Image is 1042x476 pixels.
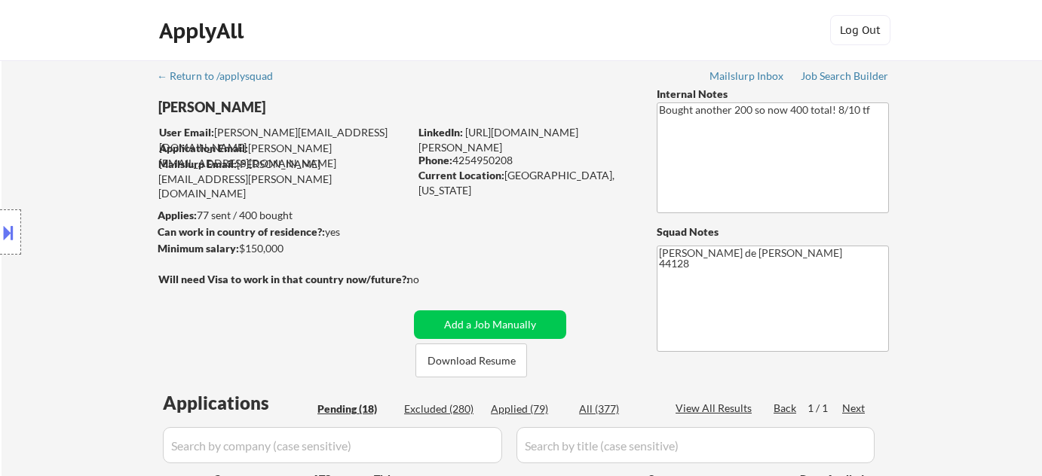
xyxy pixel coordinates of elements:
[158,273,409,285] strong: Will need Visa to work in that country now/future?:
[414,310,566,339] button: Add a Job Manually
[158,98,468,117] div: [PERSON_NAME]
[317,401,393,416] div: Pending (18)
[516,427,875,463] input: Search by title (case sensitive)
[709,71,785,81] div: Mailslurp Inbox
[418,169,504,182] strong: Current Location:
[158,157,409,201] div: [PERSON_NAME][EMAIL_ADDRESS][PERSON_NAME][DOMAIN_NAME]
[407,272,450,287] div: no
[418,153,632,168] div: 4254950208
[157,70,287,85] a: ← Return to /applysquad
[418,154,452,166] strong: Phone:
[676,401,756,416] div: View All Results
[159,18,248,44] div: ApplyAll
[163,427,502,463] input: Search by company (case sensitive)
[657,224,889,240] div: Squad Notes
[158,241,409,256] div: $150,000
[801,71,889,81] div: Job Search Builder
[158,208,409,223] div: 77 sent / 400 bought
[415,343,527,377] button: Download Resume
[418,126,463,139] strong: LinkedIn:
[163,394,312,412] div: Applications
[774,401,798,416] div: Back
[808,401,842,416] div: 1 / 1
[418,126,578,154] a: [URL][DOMAIN_NAME][PERSON_NAME]
[801,70,889,85] a: Job Search Builder
[404,401,480,416] div: Excluded (280)
[657,87,889,102] div: Internal Notes
[158,224,404,240] div: yes
[491,401,566,416] div: Applied (79)
[159,125,409,154] div: [PERSON_NAME][EMAIL_ADDRESS][DOMAIN_NAME]
[159,141,409,170] div: [PERSON_NAME][EMAIL_ADDRESS][DOMAIN_NAME]
[579,401,654,416] div: All (377)
[418,168,632,197] div: [GEOGRAPHIC_DATA], [US_STATE]
[830,15,890,45] button: Log Out
[157,71,287,81] div: ← Return to /applysquad
[709,70,785,85] a: Mailslurp Inbox
[842,401,866,416] div: Next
